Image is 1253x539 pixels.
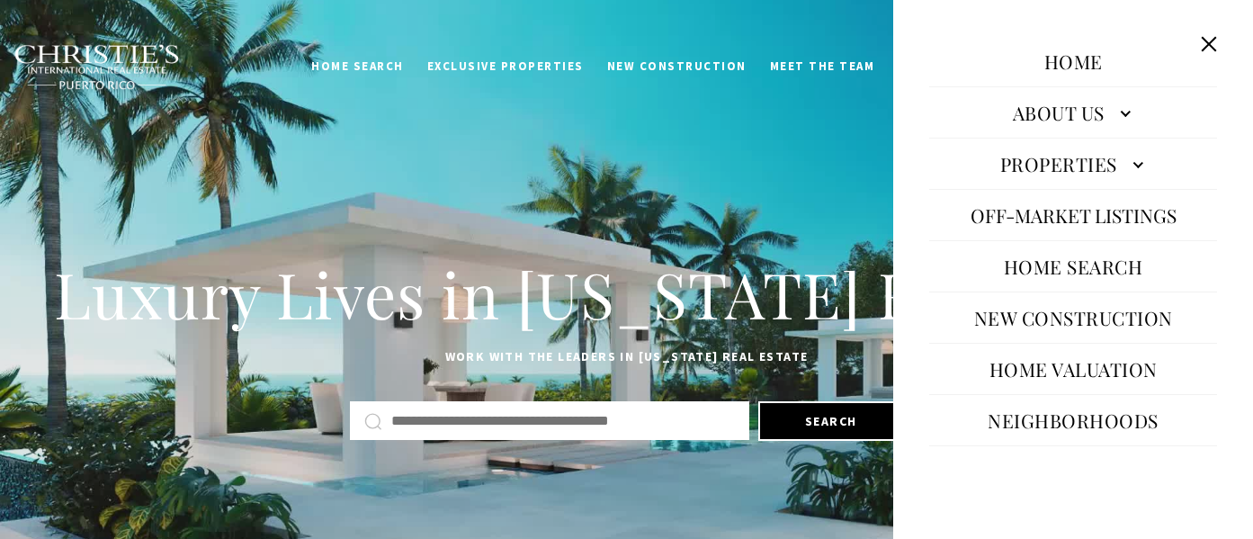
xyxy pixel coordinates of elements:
[595,49,758,84] a: New Construction
[300,49,416,84] a: Home Search
[758,49,887,84] a: Meet the Team
[929,142,1217,185] a: Properties
[886,49,1017,84] a: Our Advantage
[962,193,1186,237] button: Off-Market Listings
[929,91,1217,134] a: About Us
[416,49,595,84] a: Exclusive Properties
[13,44,181,91] img: Christie's International Real Estate black text logo
[965,296,1182,339] a: New Construction
[980,347,1167,391] a: Home Valuation
[45,346,1208,368] p: Work with the leaders in [US_STATE] Real Estate
[607,58,747,74] span: New Construction
[995,245,1152,288] a: Home Search
[427,58,584,74] span: Exclusive Properties
[1035,40,1112,83] a: Home
[758,401,904,441] button: Search
[45,255,1208,334] h1: Luxury Lives in [US_STATE] Real Estate
[979,399,1168,442] a: Neighborhoods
